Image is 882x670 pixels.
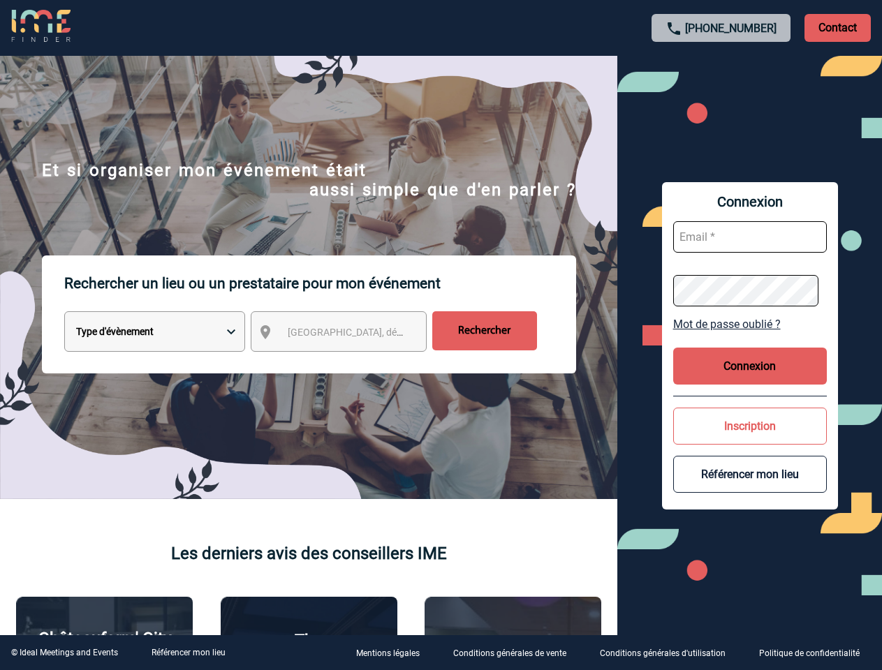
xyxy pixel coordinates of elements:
a: [PHONE_NUMBER] [685,22,777,35]
button: Connexion [673,348,827,385]
a: Conditions générales de vente [442,646,589,660]
a: Conditions générales d'utilisation [589,646,748,660]
span: Connexion [673,193,827,210]
input: Email * [673,221,827,253]
div: © Ideal Meetings and Events [11,648,118,657]
p: Contact [804,14,871,42]
p: Conditions générales d'utilisation [600,649,726,659]
button: Référencer mon lieu [673,456,827,493]
a: Mot de passe oublié ? [673,318,827,331]
p: Mentions légales [356,649,420,659]
a: Mentions légales [345,646,442,660]
a: Politique de confidentialité [748,646,882,660]
p: Politique de confidentialité [759,649,860,659]
p: Conditions générales de vente [453,649,566,659]
p: The [GEOGRAPHIC_DATA] [228,631,390,670]
a: Référencer mon lieu [152,648,226,657]
p: Rechercher un lieu ou un prestataire pour mon événement [64,255,576,311]
p: Châteauform' City [GEOGRAPHIC_DATA] [24,629,185,668]
img: call-24-px.png [666,20,682,37]
span: [GEOGRAPHIC_DATA], département, région... [288,327,482,338]
p: Agence 2ISD [465,632,561,652]
button: Inscription [673,408,827,445]
input: Rechercher [432,311,537,350]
